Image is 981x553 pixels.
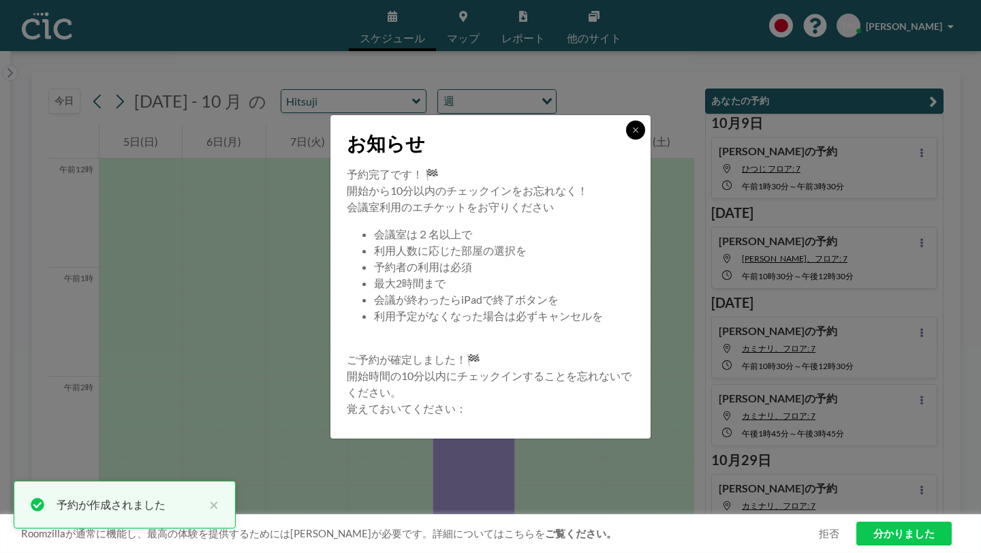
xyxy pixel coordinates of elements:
[374,309,603,322] font: 利用予定がなくなった場合は必ずキャンセルを
[347,200,554,213] font: 会議室利用のエチケットをお守りください
[209,494,219,514] font: ×
[819,527,839,540] a: 拒否
[21,527,545,539] font: Roomzillaが通常に機能し、最高の体験を提供するためには[PERSON_NAME]が必要です。詳細についてはこちらを
[202,496,219,513] button: 近い
[374,227,472,240] font: 会議室は２名以上で
[374,244,527,257] font: 利用人数に応じた部屋の選択を
[374,293,559,306] font: 会議が終わったらiPadで終了ボタンを
[873,527,935,539] font: 分かりました
[819,527,839,539] font: 拒否
[347,369,632,398] font: 開始時間の10分以内にチェックインすることを忘れないでください。
[374,276,446,289] font: 最大2時間まで
[347,168,439,180] font: 予約完了です！ 🏁
[57,498,166,511] font: 予約が作成されました
[347,131,425,155] font: お知らせ
[374,260,472,273] font: 予約者の利用は必須
[347,353,480,366] font: ご予約が確定しました！🏁
[347,402,467,415] font: 覚えておいてください：
[545,527,617,539] a: ご覧ください。
[347,184,588,197] font: 開始から10分以内のチェックインをお忘れなく！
